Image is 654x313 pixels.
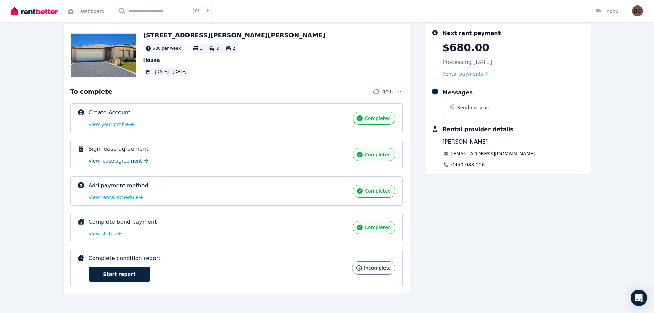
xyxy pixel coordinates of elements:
[70,31,136,80] img: Property Url
[207,8,209,14] span: k
[70,87,112,97] span: To complete
[89,157,142,164] span: View lease agreement
[443,70,488,77] a: Rental payments
[89,267,150,282] a: Start report
[89,109,131,117] p: Create Account
[89,218,157,226] p: Complete bond payment
[89,254,161,262] p: Complete condition report
[457,104,493,111] span: Send message
[443,42,490,54] p: $680.00
[89,230,116,237] span: View status
[11,6,58,16] img: RentBetter
[631,290,647,306] div: Open Intercom Messenger
[193,7,204,15] span: Ctrl
[632,5,643,16] img: Neil Catten
[89,181,148,190] p: Add payment method
[382,88,402,95] span: 4 / 5 tasks
[443,29,501,37] div: Next rent payment
[89,121,134,128] a: View your profile
[216,46,219,51] span: 2
[78,219,84,225] img: Complete bond payment
[143,31,325,40] h2: [STREET_ADDRESS][PERSON_NAME][PERSON_NAME]
[365,115,391,122] span: completed
[78,255,84,261] img: Complete condition report
[443,101,498,114] button: Send message
[155,69,187,75] span: [DATE] - [DATE]
[451,150,536,157] a: [EMAIL_ADDRESS][DOMAIN_NAME]
[153,46,181,51] span: 680 per week
[89,157,148,164] a: View lease agreement
[233,46,236,51] span: 2
[443,70,483,77] span: Rental payments
[443,138,488,146] span: [PERSON_NAME]
[443,58,492,66] p: Processing [DATE]
[443,125,514,134] div: Rental provider details
[89,145,149,153] p: Sign lease agreement
[89,194,139,201] span: View rental schedule
[89,194,144,201] a: View rental schedule
[365,224,391,231] span: completed
[365,188,391,194] span: completed
[443,89,473,97] div: Messages
[200,46,203,51] span: 3
[365,151,391,158] span: completed
[594,8,618,15] div: Inbox
[89,121,129,128] span: View your profile
[364,265,391,271] span: incomplete
[143,57,325,64] p: House
[451,161,485,168] a: 0450 088 226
